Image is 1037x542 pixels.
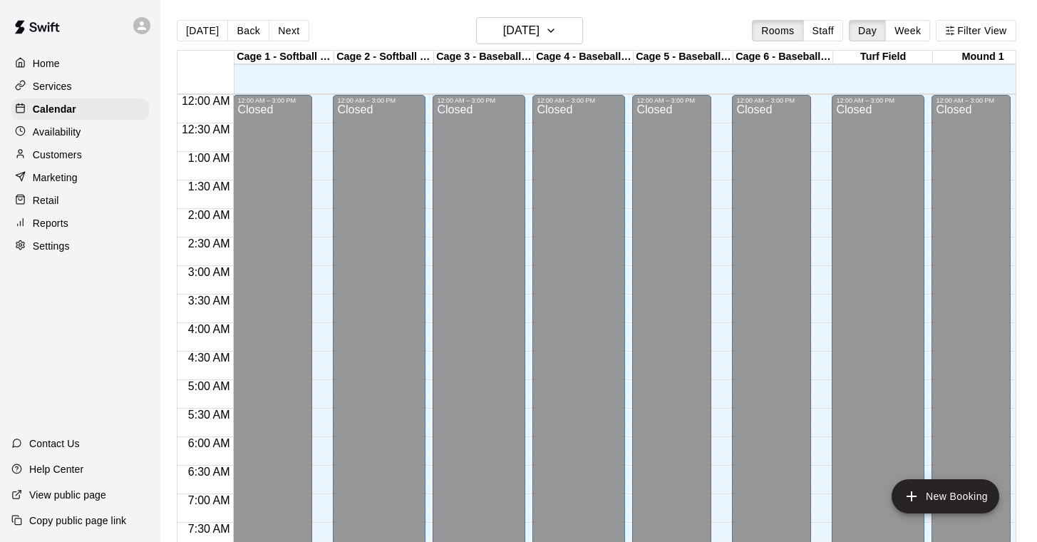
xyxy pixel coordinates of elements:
span: 2:00 AM [185,209,234,221]
div: Cage 5 - Baseball (HitTrax) [634,51,733,64]
p: Calendar [33,102,76,116]
p: View public page [29,488,106,502]
div: Cage 4 - Baseball (Triple Play) [534,51,634,64]
span: 3:30 AM [185,295,234,307]
span: 5:30 AM [185,409,234,421]
span: 2:30 AM [185,237,234,250]
span: 6:00 AM [185,437,234,449]
div: Cage 1 - Softball (Hack Attack) [234,51,334,64]
button: Next [269,20,309,41]
button: Week [885,20,930,41]
span: 7:30 AM [185,523,234,535]
button: Staff [803,20,844,41]
p: Retail [33,193,59,208]
a: Availability [11,121,149,143]
button: Day [849,20,886,41]
span: 5:00 AM [185,380,234,392]
a: Marketing [11,167,149,188]
span: 12:00 AM [178,95,234,107]
a: Customers [11,144,149,165]
div: 12:00 AM – 3:00 PM [437,97,521,104]
div: Mound 1 [933,51,1033,64]
span: 3:00 AM [185,266,234,278]
h6: [DATE] [503,21,540,41]
button: Back [227,20,269,41]
div: 12:00 AM – 3:00 PM [636,97,707,104]
a: Reports [11,213,149,234]
button: add [892,479,999,513]
p: Services [33,79,72,93]
div: Cage 3 - Baseball (Triple Play) [434,51,534,64]
span: 1:00 AM [185,152,234,164]
span: 7:00 AM [185,494,234,506]
a: Settings [11,235,149,257]
button: Filter View [936,20,1016,41]
span: 1:30 AM [185,180,234,193]
p: Customers [33,148,82,162]
button: [DATE] [476,17,583,44]
a: Home [11,53,149,74]
div: Cage 2 - Softball (Triple Play) [334,51,434,64]
a: Services [11,76,149,97]
span: 6:30 AM [185,466,234,478]
div: 12:00 AM – 3:00 PM [936,97,1006,104]
span: 4:00 AM [185,323,234,335]
p: Reports [33,216,68,230]
div: Cage 6 - Baseball (Hack Attack Hand-fed Machine) [733,51,833,64]
div: 12:00 AM – 3:00 PM [537,97,621,104]
div: Turf Field [833,51,933,64]
p: Home [33,56,60,71]
a: Calendar [11,98,149,120]
div: 12:00 AM – 3:00 PM [836,97,920,104]
p: Copy public page link [29,513,126,528]
div: 12:00 AM – 3:00 PM [237,97,308,104]
p: Contact Us [29,436,80,451]
a: Retail [11,190,149,211]
div: 12:00 AM – 3:00 PM [337,97,421,104]
span: 12:30 AM [178,123,234,135]
p: Help Center [29,462,83,476]
span: 4:30 AM [185,352,234,364]
button: [DATE] [177,20,228,41]
p: Settings [33,239,70,253]
div: 12:00 AM – 3:00 PM [736,97,807,104]
p: Marketing [33,170,78,185]
button: Rooms [752,20,803,41]
p: Availability [33,125,81,139]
